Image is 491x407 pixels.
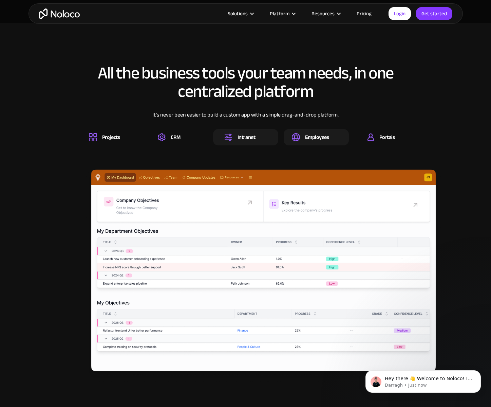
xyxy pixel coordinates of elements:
[355,356,491,404] iframe: Intercom notifications message
[270,9,289,18] div: Platform
[305,134,329,141] div: Employees
[171,134,181,141] div: CRM
[311,9,335,18] div: Resources
[102,134,120,141] div: Projects
[348,9,380,18] a: Pricing
[379,134,395,141] div: Portals
[416,7,452,20] a: Get started
[228,9,248,18] div: Solutions
[303,9,348,18] div: Resources
[389,7,411,20] a: Login
[72,64,419,101] h2: All the business tools your team needs, in one centralized platform
[238,134,255,141] div: Intranet
[261,9,303,18] div: Platform
[72,111,419,129] div: It’s never been easier to build a custom app with a simple drag-and-drop platform.
[39,8,80,19] a: home
[219,9,261,18] div: Solutions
